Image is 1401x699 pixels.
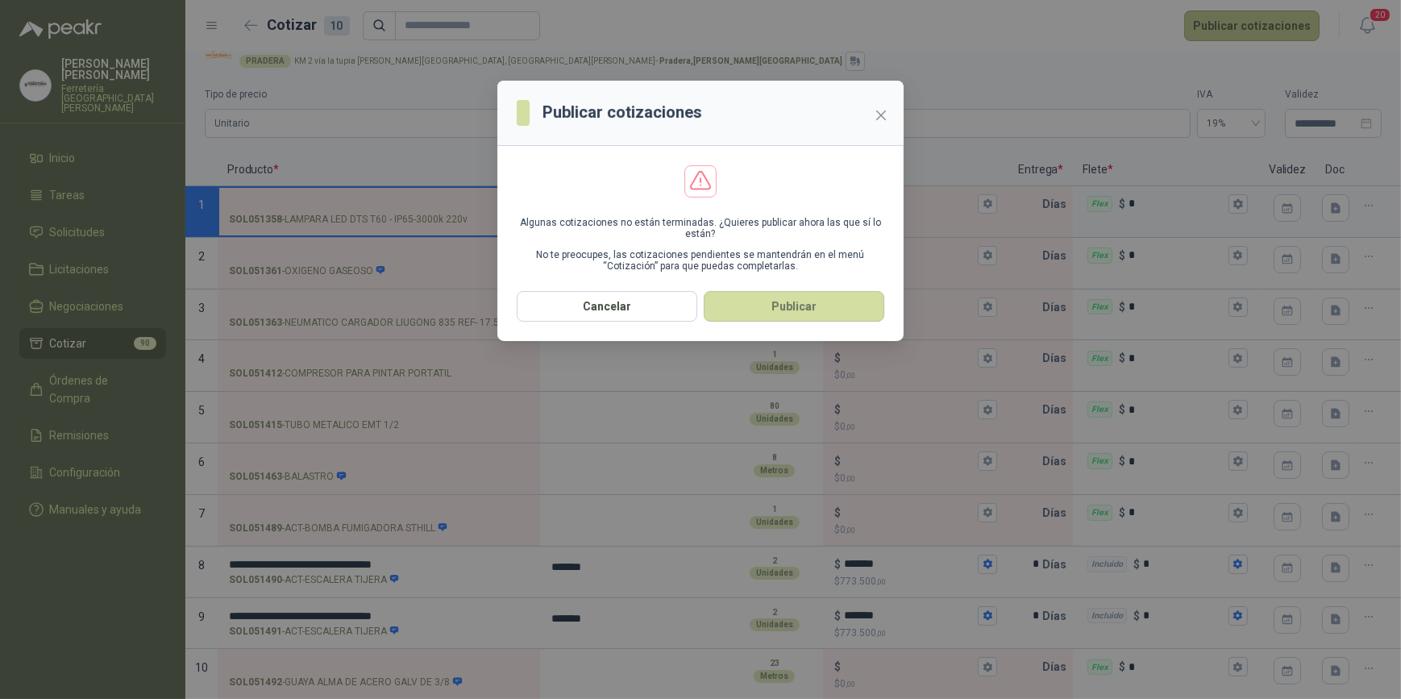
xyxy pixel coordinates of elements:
[868,102,894,128] button: Close
[517,249,884,272] p: No te preocupes, las cotizaciones pendientes se mantendrán en el menú “Cotización” para que pueda...
[543,100,702,125] h3: Publicar cotizaciones
[517,217,884,239] p: Algunas cotizaciones no están terminadas. ¿Quieres publicar ahora las que sí lo están?
[704,291,884,322] button: Publicar
[517,291,697,322] button: Cancelar
[875,109,888,122] span: close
